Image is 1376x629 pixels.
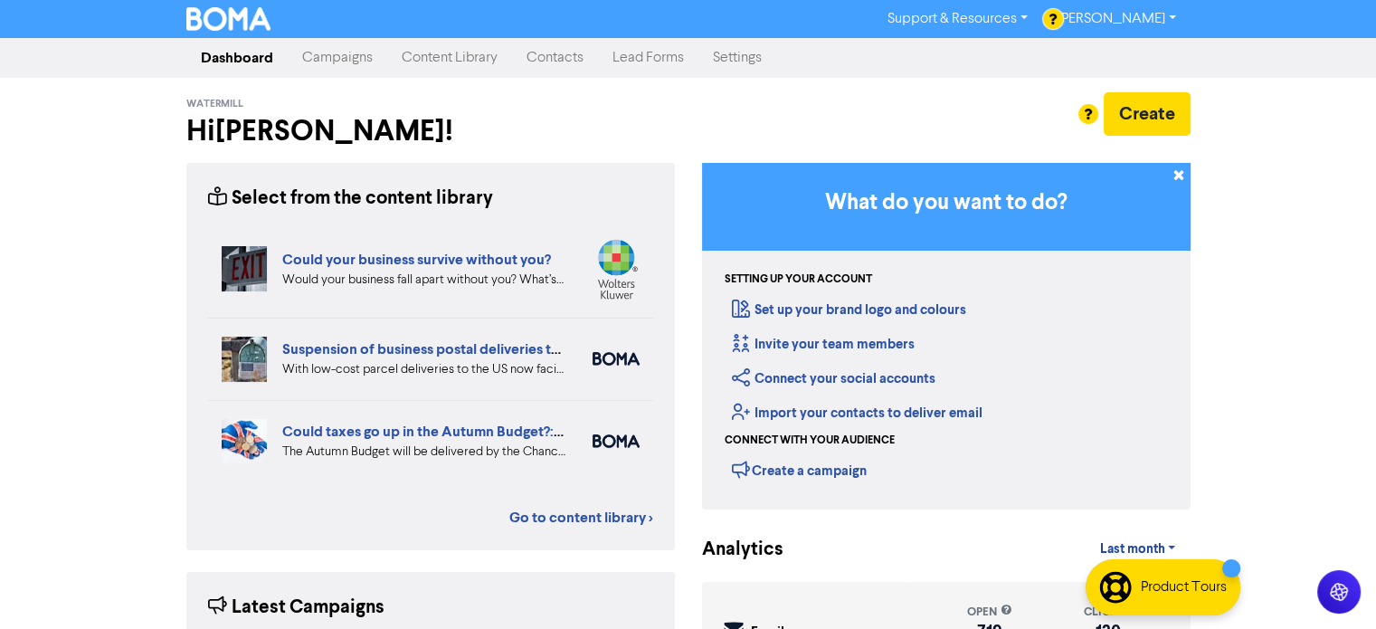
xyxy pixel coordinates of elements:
div: Latest Campaigns [208,594,384,622]
a: Import your contacts to deliver email [732,405,982,422]
div: Create a campaign [732,456,867,483]
a: Contacts [512,40,598,76]
a: [PERSON_NAME] [1042,5,1190,33]
div: The Autumn Budget will be delivered by the Chancellor soon. But what personal and business tax ch... [282,443,565,462]
div: With low-cost parcel deliveries to the US now facing tariffs, many international postal services ... [282,360,565,379]
a: Dashboard [186,40,288,76]
a: Settings [698,40,776,76]
div: open [967,604,1012,621]
h3: What do you want to do? [729,190,1163,216]
img: boma [593,352,640,366]
span: Watermill [186,98,243,110]
a: Connect your social accounts [732,370,935,387]
button: Create [1104,92,1191,136]
a: Suspension of business postal deliveries to the [GEOGRAPHIC_DATA]: what options do you have? [282,340,919,358]
a: Campaigns [288,40,387,76]
div: Select from the content library [208,185,493,213]
div: Analytics [702,536,761,564]
div: click [1083,604,1133,621]
a: Last month [1085,531,1190,567]
img: boma [593,434,640,448]
div: Getting Started in BOMA [702,163,1191,510]
a: Lead Forms [598,40,698,76]
div: Connect with your audience [725,433,895,449]
a: Could your business survive without you? [282,251,551,269]
a: Go to content library > [509,507,653,529]
h2: Hi [PERSON_NAME] ! [186,114,675,148]
div: Setting up your account [725,272,872,288]
span: Last month [1099,541,1164,558]
a: Invite your team members [732,336,915,353]
iframe: Chat Widget [1286,542,1376,629]
img: wolterskluwer [593,239,640,300]
div: Would your business fall apart without you? What’s your Plan B in case of accident, illness, or j... [282,271,565,290]
a: Support & Resources [873,5,1042,33]
a: Set up your brand logo and colours [732,301,966,319]
a: Could taxes go up in the Autumn Budget?: How to be ready [282,423,664,441]
a: Content Library [387,40,512,76]
img: BOMA Logo [186,7,271,31]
